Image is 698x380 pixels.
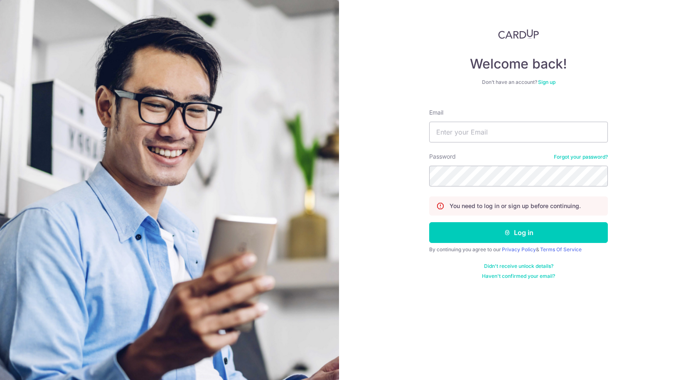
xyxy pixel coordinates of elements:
[554,154,608,160] a: Forgot your password?
[538,79,555,85] a: Sign up
[429,246,608,253] div: By continuing you agree to our &
[429,79,608,86] div: Don’t have an account?
[502,246,536,253] a: Privacy Policy
[482,273,555,279] a: Haven't confirmed your email?
[450,202,581,210] p: You need to log in or sign up before continuing.
[498,29,539,39] img: CardUp Logo
[429,222,608,243] button: Log in
[540,246,582,253] a: Terms Of Service
[429,56,608,72] h4: Welcome back!
[429,122,608,142] input: Enter your Email
[429,108,443,117] label: Email
[429,152,456,161] label: Password
[484,263,553,270] a: Didn't receive unlock details?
